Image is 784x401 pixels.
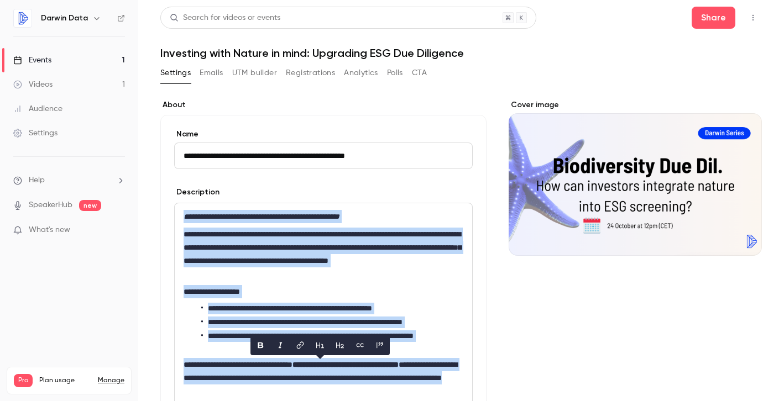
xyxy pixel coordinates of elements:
[112,225,125,235] iframe: Noticeable Trigger
[29,224,70,236] span: What's new
[14,9,32,27] img: Darwin Data
[170,12,280,24] div: Search for videos or events
[39,376,91,385] span: Plan usage
[29,175,45,186] span: Help
[252,336,269,354] button: bold
[286,64,335,82] button: Registrations
[13,103,62,114] div: Audience
[160,99,487,110] label: About
[13,79,53,90] div: Videos
[412,64,427,82] button: CTA
[174,187,219,198] label: Description
[232,64,277,82] button: UTM builder
[79,200,101,211] span: new
[291,336,309,354] button: link
[41,13,88,24] h6: Darwin Data
[387,64,403,82] button: Polls
[509,99,762,256] section: Cover image
[509,99,762,110] label: Cover image
[271,336,289,354] button: italic
[160,64,191,82] button: Settings
[160,46,762,60] h1: Investing with Nature in mind: Upgrading ESG Due Diligence
[13,128,58,139] div: Settings
[14,374,33,387] span: Pro
[371,336,389,354] button: blockquote
[13,175,125,186] li: help-dropdown-opener
[200,64,223,82] button: Emails
[29,199,72,211] a: SpeakerHub
[174,129,473,140] label: Name
[98,376,124,385] a: Manage
[344,64,378,82] button: Analytics
[692,7,735,29] button: Share
[13,55,51,66] div: Events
